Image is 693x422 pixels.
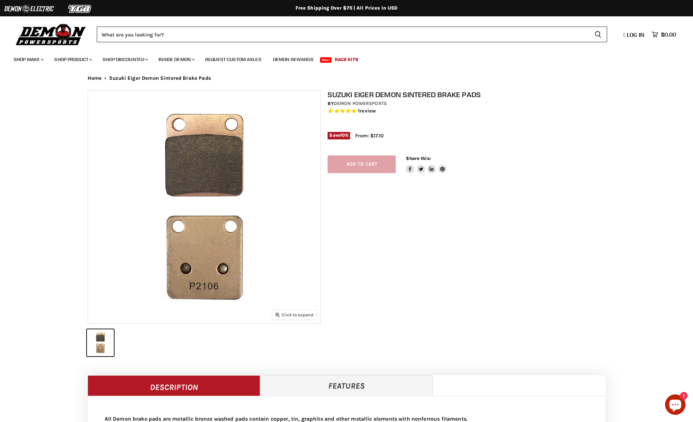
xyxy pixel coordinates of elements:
div: Free Shipping Over $75 | All Prices In USD [74,5,619,11]
a: Features [260,375,433,396]
img: Demon Electric Logo 2 [3,2,55,15]
aside: Share this: [406,155,447,174]
span: $0.00 [661,31,676,38]
span: Share this: [406,156,431,161]
button: Search [589,27,607,42]
input: Search [97,27,589,42]
a: Shop Discounted [97,52,152,66]
a: Inside Demon [153,52,199,66]
a: Description [88,375,260,396]
img: Suzuki Eiger Demon Sintered Brake Pads [88,91,320,323]
a: Race Kits [330,52,363,66]
span: Save % [328,132,350,139]
span: From: $17.10 [355,133,383,139]
span: Click to expand [275,312,313,317]
a: Shop Make [9,52,48,66]
form: Product [97,27,607,42]
nav: Breadcrumbs [74,75,619,81]
span: Suzuki Eiger Demon Sintered Brake Pads [109,75,211,81]
div: by [328,100,613,107]
inbox-online-store-chat: Shopify online store chat [663,394,688,417]
button: Suzuki Eiger Demon Sintered Brake Pads thumbnail [87,329,114,356]
img: Demon Powersports [14,22,88,46]
h1: Suzuki Eiger Demon Sintered Brake Pads [328,90,613,99]
a: Demon Rewards [268,52,319,66]
a: $0.00 [648,30,679,40]
span: review [360,108,376,114]
a: Log in [620,32,648,38]
a: Home [88,75,102,81]
span: 1 reviews [358,108,376,114]
ul: Main menu [9,50,674,66]
span: 10 [340,133,345,138]
span: Log in [627,31,644,38]
button: Click to expand [272,310,317,319]
a: Demon Powersports [334,101,387,106]
img: TGB Logo 2 [55,2,106,15]
a: Request Custom Axles [200,52,267,66]
span: New! [320,57,332,63]
span: Rated 5.0 out of 5 stars 1 reviews [328,108,613,115]
a: Shop Product [49,52,96,66]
